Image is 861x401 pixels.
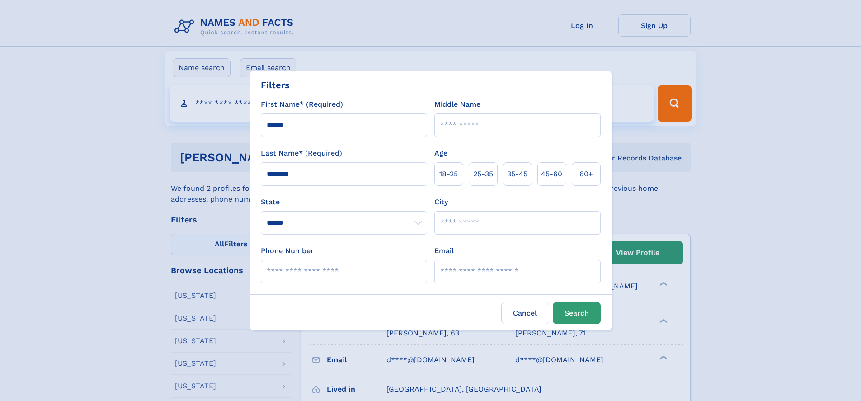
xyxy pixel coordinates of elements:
[261,78,290,92] div: Filters
[261,245,314,256] label: Phone Number
[439,169,458,179] span: 18‑25
[579,169,593,179] span: 60+
[261,99,343,110] label: First Name* (Required)
[553,302,601,324] button: Search
[434,148,447,159] label: Age
[501,302,549,324] label: Cancel
[434,245,454,256] label: Email
[434,197,448,208] label: City
[473,169,493,179] span: 25‑35
[261,148,342,159] label: Last Name* (Required)
[541,169,562,179] span: 45‑60
[434,99,480,110] label: Middle Name
[261,197,427,208] label: State
[507,169,527,179] span: 35‑45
